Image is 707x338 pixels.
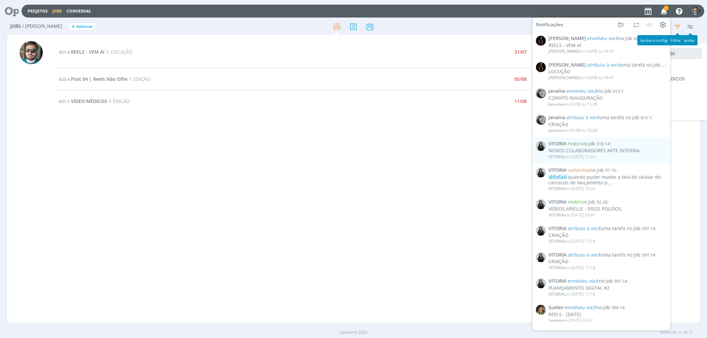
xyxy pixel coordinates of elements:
button: +Adicionar [69,23,95,30]
span: de [683,329,688,336]
span: 399.14 [612,304,624,310]
span: : [549,36,667,41]
div: em [DATE] 17:18 [549,266,595,270]
span: / [PERSON_NAME] [22,24,62,29]
span: envolveu você [566,88,598,94]
span: 1 [664,6,669,11]
img: J [536,88,546,98]
div: - - - [55,113,700,120]
span: atribuiu à você [566,114,600,121]
span: : [549,226,667,231]
span: reabriu [568,199,584,205]
span: VITORIA [549,141,566,147]
span: atribuiu à você [568,251,601,258]
div: em 01/08 às 15:28 [549,128,597,133]
span: VITORIA [549,186,564,191]
span: VITORIA [549,199,566,205]
span: 613.1 [641,115,651,121]
span: Suelen [549,305,564,310]
span: uma tarefa no Job [587,61,660,68]
span: EDIÇÃO [128,76,150,82]
span: envolveu você [587,35,619,41]
div: em [DATE] 17:18 [549,292,595,296]
span: 625.4 [59,76,70,82]
div: NOVOS COLABORADORES ARTE INTERNA [549,148,667,154]
span: REELS - VEM AÍ [71,49,104,55]
span: no Job [587,35,632,41]
span: Janaína [549,101,563,107]
span: 613.1 [613,88,623,94]
span: reabriu [568,140,584,147]
div: REELS - [DATE] [549,312,667,317]
a: 621.4REELS - VEM AÍ [59,49,104,55]
span: EDICÃO [107,98,130,104]
span: 597.14 [614,278,627,284]
div: em [DATE] 14:32 [549,318,593,323]
span: : [549,168,667,173]
div: REELS - VEM AÍ [549,43,667,48]
a: 625.4Post 04 | Reels Não Olhe [59,76,128,82]
a: Conversas [67,8,91,14]
span: no Job [566,88,612,94]
span: : [549,141,667,147]
span: VITORIA [549,278,566,284]
span: : [549,252,667,258]
div: 05/08 [515,77,527,81]
img: V [536,226,546,236]
span: Jobs [10,24,21,29]
span: 318.14 [597,141,610,147]
span: + [72,23,75,30]
span: VITORIA [549,154,564,160]
span: uma tarefa no Job [568,251,641,258]
span: Janaína [549,88,565,94]
span: Exibindo [660,329,677,336]
span: envolveu você [568,278,599,284]
span: @Rafael [549,174,567,180]
span: [PERSON_NAME] [549,36,586,41]
span: VITORIA [549,212,564,218]
div: Ajustes e configurações rápidas [637,35,698,45]
img: R [20,41,43,64]
span: 621.4 [59,49,70,55]
div: CRIAÇÃO [549,233,667,238]
span: VITORIA [549,291,564,297]
span: no Job [568,278,613,284]
img: V [536,168,546,177]
span: no Job [568,167,604,173]
img: V [536,199,546,209]
button: Jobs [50,9,64,14]
img: J [536,115,546,125]
div: LOCUÇÃO [549,69,667,74]
span: uma tarefa no Job [568,225,641,231]
div: VÍDEOS ARIELLE - PISOS POLIDOS [549,206,667,212]
span: Notificações [536,22,563,27]
span: 3 [678,329,681,336]
div: Filtrar [668,35,684,45]
img: V [536,278,546,288]
div: 31/07 [515,50,527,54]
a: Projetos [28,8,48,14]
span: 97.15 [605,167,616,173]
button: Projetos [26,9,50,14]
button: R [691,5,700,17]
span: uma tarefa no Job [566,114,639,121]
span: LOCUÇÃO [104,49,132,55]
div: em [DATE] 09:47 [549,213,595,217]
span: : [549,305,667,310]
span: VÍDEO MÉDICOS [71,98,107,104]
span: VITORIA [549,226,566,231]
span: o Job [568,140,595,147]
span: : [549,115,667,121]
span: : [549,278,667,284]
span: 3 [690,329,692,336]
span: envolveu você [565,304,596,310]
div: em [DATE] 17:18 [549,239,595,244]
span: 621.4 [634,35,644,41]
div: em 04/08 às 09:47 [549,49,614,54]
img: V [536,252,546,262]
div: 11/08 [515,99,527,104]
div: em [DATE] 10:33 [549,186,595,191]
img: R [692,7,700,15]
span: Janaína [549,127,563,133]
button: 1 [657,5,670,17]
